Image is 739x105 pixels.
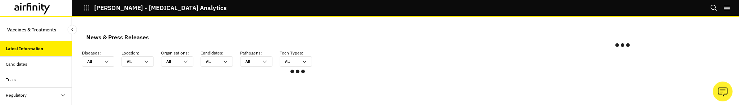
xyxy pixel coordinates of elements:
[121,50,161,56] p: Location :
[86,32,149,43] div: News & Press Releases
[240,50,280,56] p: Pathogens :
[6,92,27,99] div: Regulatory
[713,82,733,101] button: Ask our analysts
[83,2,226,14] button: [PERSON_NAME] - [MEDICAL_DATA] Analytics
[6,61,27,67] div: Candidates
[280,50,319,56] p: Tech Types :
[201,50,240,56] p: Candidates :
[710,2,717,14] button: Search
[161,50,201,56] p: Organisations :
[94,5,226,11] p: [PERSON_NAME] - [MEDICAL_DATA] Analytics
[6,45,43,52] div: Latest Information
[6,76,16,83] div: Trials
[82,50,121,56] p: Diseases :
[68,25,77,34] button: Close Sidebar
[7,23,56,35] p: Vaccines & Treatments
